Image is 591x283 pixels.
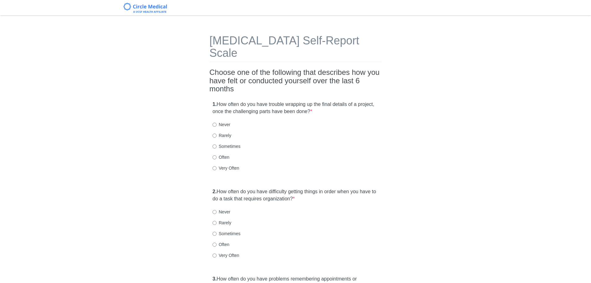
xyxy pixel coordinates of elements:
label: Very Often [213,165,239,171]
label: Often [213,241,229,248]
h2: Choose one of the following that describes how you have felt or conducted yourself over the last ... [209,68,382,93]
strong: 2. [213,189,217,194]
label: Very Often [213,252,239,258]
label: Rarely [213,132,231,139]
label: Often [213,154,229,160]
h1: [MEDICAL_DATA] Self-Report Scale [209,34,382,62]
input: Sometimes [213,144,217,148]
input: Never [213,123,217,127]
label: How often do you have difficulty getting things in order when you have to do a task that requires... [213,188,378,203]
input: Rarely [213,134,217,138]
strong: 3. [213,276,217,281]
input: Very Often [213,166,217,170]
input: Rarely [213,221,217,225]
img: Circle Medical Logo [123,3,167,13]
label: Never [213,209,230,215]
input: Often [213,243,217,247]
input: Very Often [213,253,217,258]
input: Never [213,210,217,214]
label: How often do you have trouble wrapping up the final details of a project, once the challenging pa... [213,101,378,115]
strong: 1. [213,102,217,107]
label: Never [213,121,230,128]
label: Sometimes [213,231,240,237]
label: Rarely [213,220,231,226]
input: Sometimes [213,232,217,236]
input: Often [213,155,217,159]
label: Sometimes [213,143,240,149]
